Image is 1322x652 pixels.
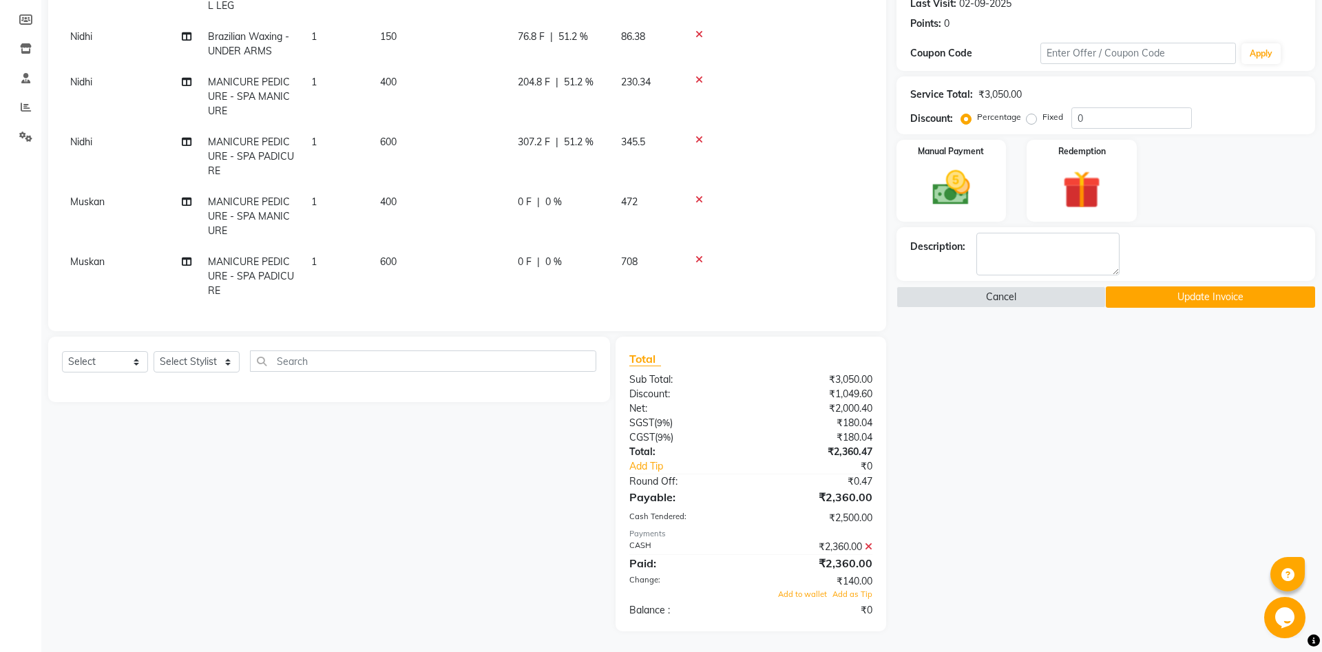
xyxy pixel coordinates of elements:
[311,30,317,43] span: 1
[70,255,105,268] span: Muskan
[556,75,558,90] span: |
[537,255,540,269] span: |
[773,459,882,474] div: ₹0
[977,111,1021,123] label: Percentage
[629,528,872,540] div: Payments
[380,255,397,268] span: 600
[751,430,882,445] div: ₹180.04
[550,30,553,44] span: |
[896,286,1106,308] button: Cancel
[380,76,397,88] span: 400
[1241,43,1281,64] button: Apply
[619,574,751,589] div: Change:
[70,136,92,148] span: Nidhi
[621,30,645,43] span: 86.38
[1106,286,1315,308] button: Update Invoice
[558,30,588,44] span: 51.2 %
[978,87,1022,102] div: ₹3,050.00
[518,75,550,90] span: 204.8 F
[751,372,882,387] div: ₹3,050.00
[778,589,827,599] span: Add to wallet
[208,136,294,177] span: MANICURE PEDICURE - SPA PADICURE
[621,136,645,148] span: 345.5
[619,474,751,489] div: Round Off:
[619,401,751,416] div: Net:
[208,255,294,297] span: MANICURE PEDICURE - SPA PADICURE
[208,30,289,57] span: Brazilian Waxing - UNDER ARMS
[751,511,882,525] div: ₹2,500.00
[619,489,751,505] div: Payable:
[751,445,882,459] div: ₹2,360.47
[944,17,949,31] div: 0
[910,112,953,126] div: Discount:
[629,417,654,429] span: SGST
[910,46,1040,61] div: Coupon Code
[751,401,882,416] div: ₹2,000.40
[619,459,773,474] a: Add Tip
[518,30,545,44] span: 76.8 F
[250,350,596,372] input: Search
[629,431,655,443] span: CGST
[751,603,882,618] div: ₹0
[619,372,751,387] div: Sub Total:
[832,589,872,599] span: Add as Tip
[619,555,751,571] div: Paid:
[751,387,882,401] div: ₹1,049.60
[518,255,532,269] span: 0 F
[910,240,965,254] div: Description:
[910,87,973,102] div: Service Total:
[751,540,882,554] div: ₹2,360.00
[910,17,941,31] div: Points:
[658,432,671,443] span: 9%
[311,136,317,148] span: 1
[921,166,983,210] img: _cash.svg
[518,195,532,209] span: 0 F
[619,430,751,445] div: ( )
[208,76,290,117] span: MANICURE PEDICURE - SPA MANICURE
[1040,43,1236,64] input: Enter Offer / Coupon Code
[537,195,540,209] span: |
[1264,597,1308,638] iframe: chat widget
[380,30,397,43] span: 150
[751,555,882,571] div: ₹2,360.00
[70,30,92,43] span: Nidhi
[311,255,317,268] span: 1
[918,145,984,158] label: Manual Payment
[751,489,882,505] div: ₹2,360.00
[619,540,751,554] div: CASH
[70,76,92,88] span: Nidhi
[1051,166,1113,213] img: _gift.svg
[751,574,882,589] div: ₹140.00
[621,196,638,208] span: 472
[564,135,594,149] span: 51.2 %
[518,135,550,149] span: 307.2 F
[545,255,562,269] span: 0 %
[619,387,751,401] div: Discount:
[751,474,882,489] div: ₹0.47
[657,417,670,428] span: 9%
[751,416,882,430] div: ₹180.04
[619,511,751,525] div: Cash Tendered:
[619,416,751,430] div: ( )
[619,445,751,459] div: Total:
[311,76,317,88] span: 1
[619,603,751,618] div: Balance :
[621,76,651,88] span: 230.34
[1042,111,1063,123] label: Fixed
[380,136,397,148] span: 600
[564,75,594,90] span: 51.2 %
[311,196,317,208] span: 1
[1058,145,1106,158] label: Redemption
[556,135,558,149] span: |
[629,352,661,366] span: Total
[545,195,562,209] span: 0 %
[70,196,105,208] span: Muskan
[380,196,397,208] span: 400
[621,255,638,268] span: 708
[208,196,290,237] span: MANICURE PEDICURE - SPA MANICURE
